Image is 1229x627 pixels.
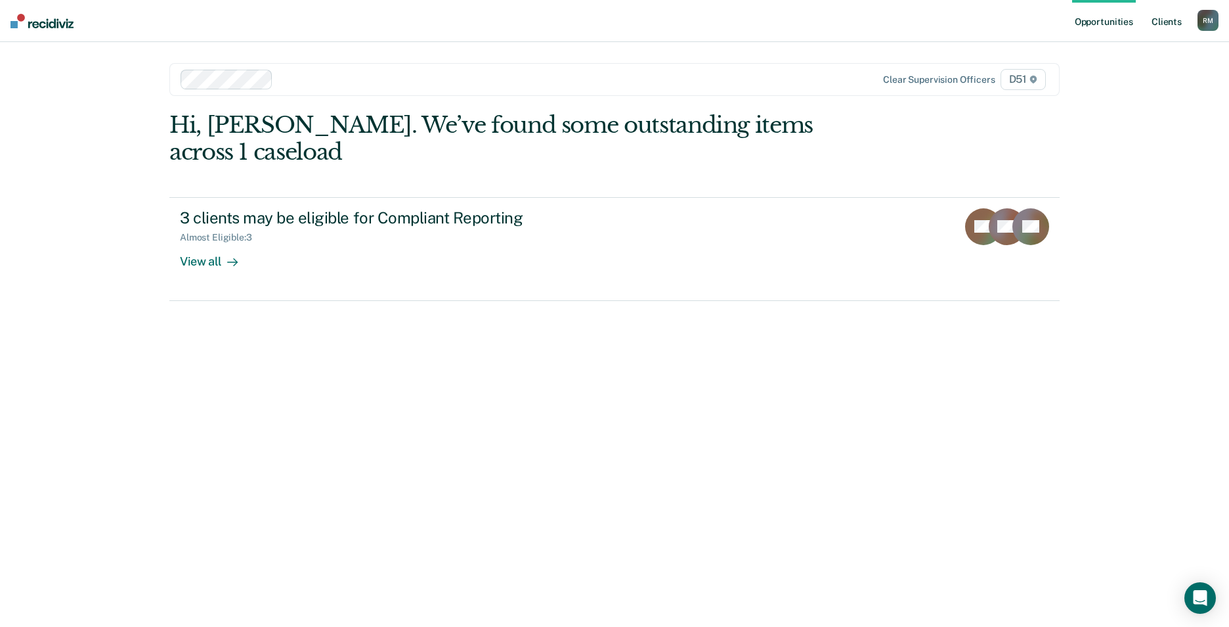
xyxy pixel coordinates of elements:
div: Clear supervision officers [883,74,995,85]
img: Recidiviz [11,14,74,28]
a: 3 clients may be eligible for Compliant ReportingAlmost Eligible:3View all [169,197,1060,301]
div: Almost Eligible : 3 [180,232,263,243]
div: Open Intercom Messenger [1184,582,1216,614]
div: Hi, [PERSON_NAME]. We’ve found some outstanding items across 1 caseload [169,112,882,166]
div: 3 clients may be eligible for Compliant Reporting [180,208,641,227]
button: RM [1197,10,1218,31]
div: View all [180,243,253,269]
span: D51 [1001,69,1046,90]
div: R M [1197,10,1218,31]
